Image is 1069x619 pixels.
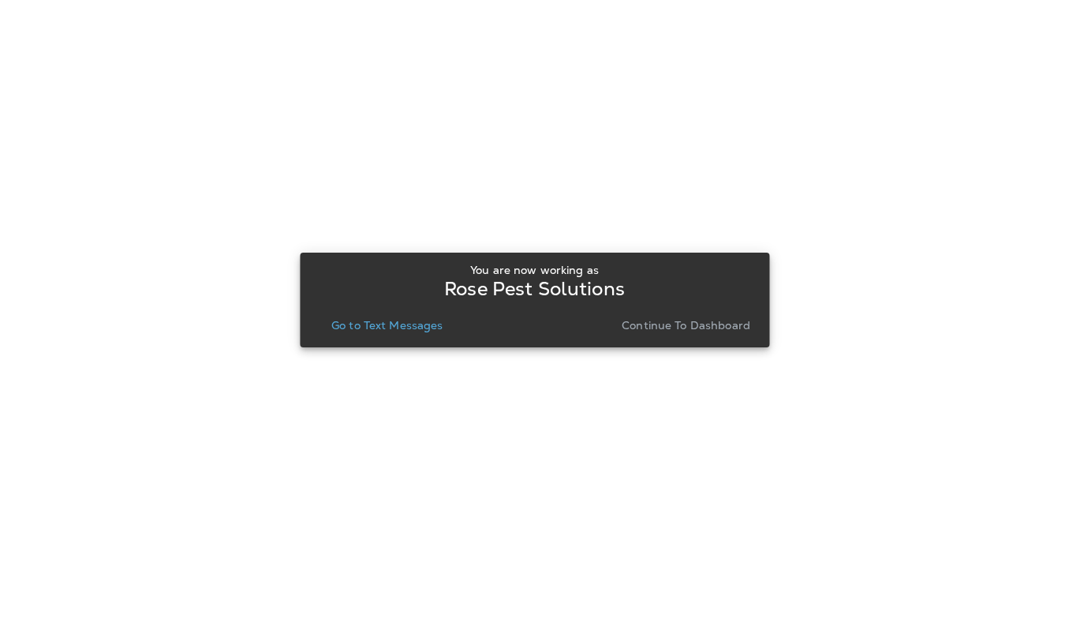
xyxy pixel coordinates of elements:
button: Go to Text Messages [325,314,450,336]
p: You are now working as [470,264,599,276]
p: Go to Text Messages [331,319,443,332]
p: Continue to Dashboard [622,319,750,332]
button: Continue to Dashboard [615,314,757,336]
p: Rose Pest Solutions [444,283,625,295]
